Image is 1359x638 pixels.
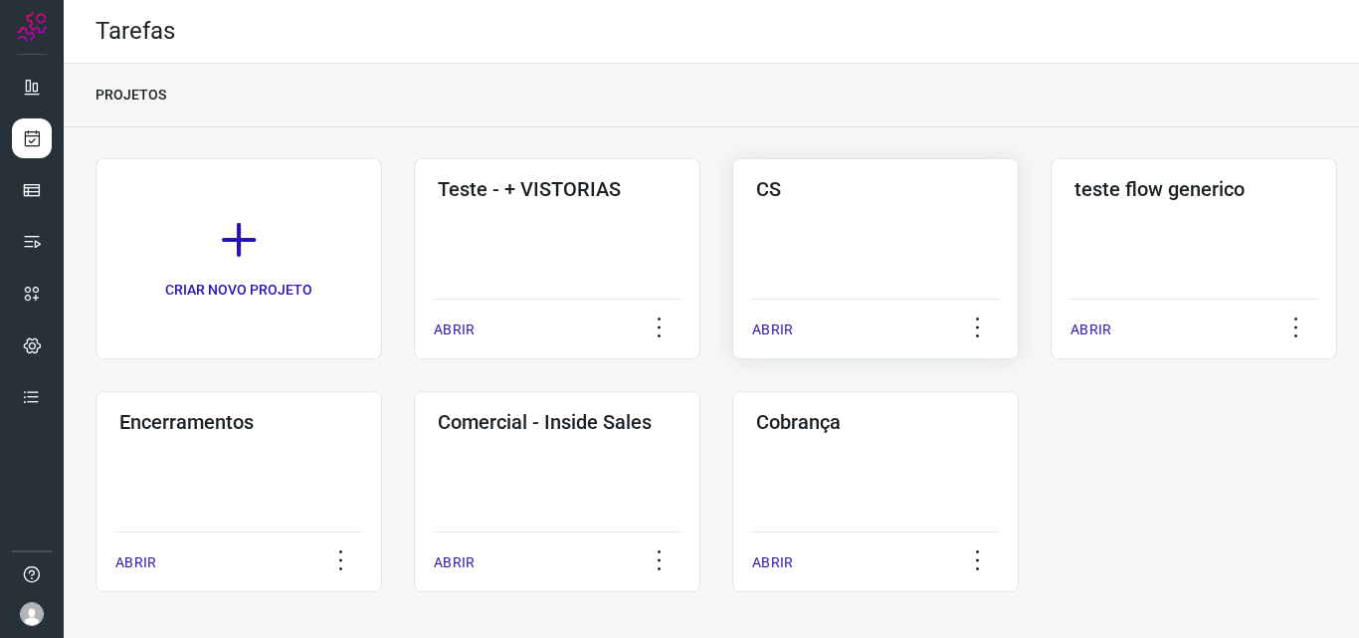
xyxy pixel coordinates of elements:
[96,85,166,106] p: PROJETOS
[1070,319,1111,340] p: ABRIR
[752,319,793,340] p: ABRIR
[115,552,156,573] p: ABRIR
[438,177,677,201] h3: Teste - + VISTORIAS
[1074,177,1313,201] h3: teste flow generico
[96,17,175,46] h2: Tarefas
[434,552,475,573] p: ABRIR
[165,280,312,301] p: CRIAR NOVO PROJETO
[752,552,793,573] p: ABRIR
[438,410,677,434] h3: Comercial - Inside Sales
[119,410,358,434] h3: Encerramentos
[756,177,995,201] h3: CS
[20,602,44,626] img: avatar-user-boy.jpg
[756,410,995,434] h3: Cobrança
[17,12,47,42] img: Logo
[434,319,475,340] p: ABRIR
